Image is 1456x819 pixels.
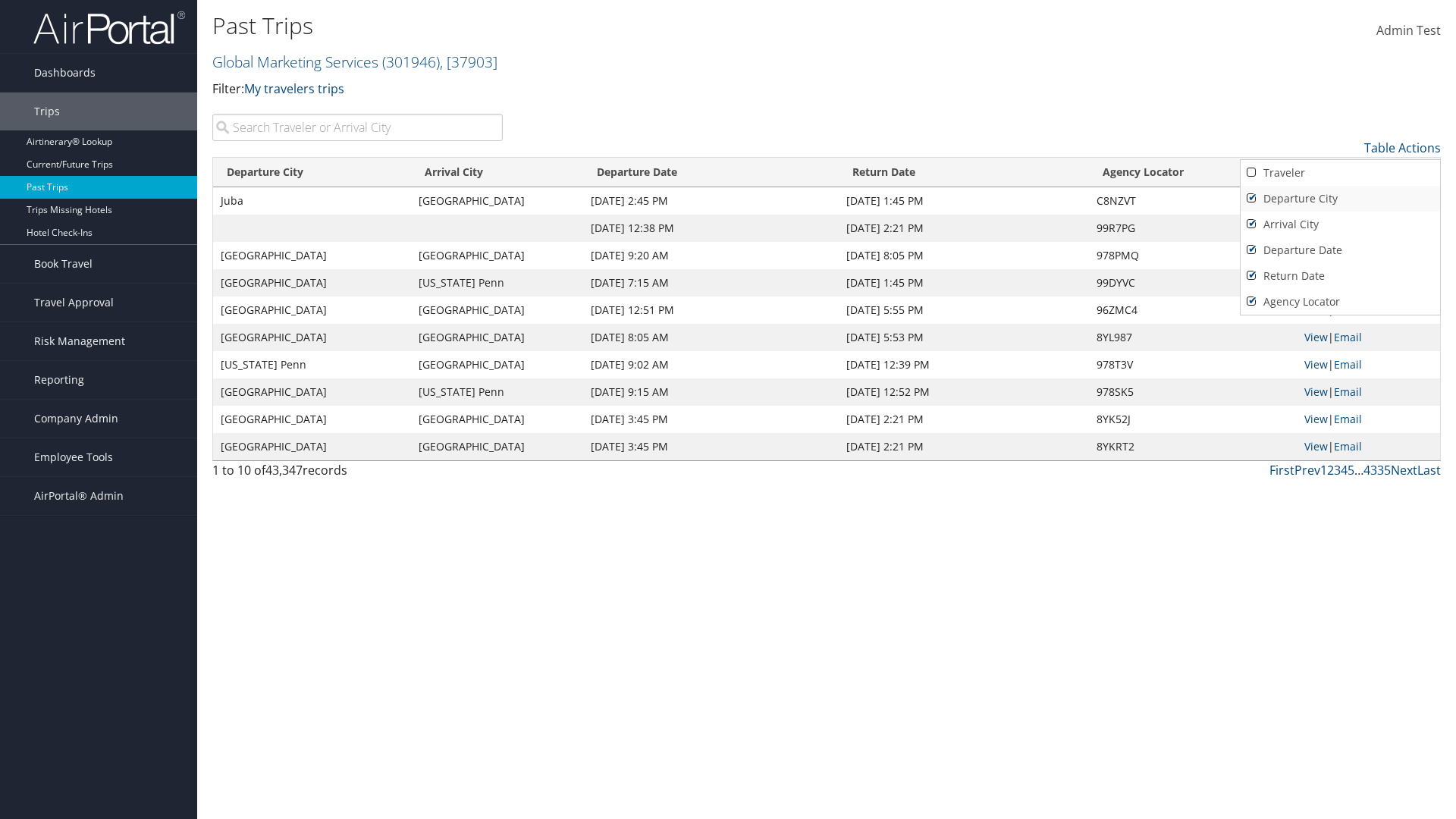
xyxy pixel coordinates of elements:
a: Agency Locator [1241,289,1440,315]
span: Company Admin [34,400,118,438]
span: Risk Management [34,322,125,360]
span: Book Travel [34,245,93,283]
img: airportal-logo.png [33,10,185,45]
span: Trips [34,93,60,130]
span: Dashboards [34,54,96,92]
a: Return Date [1241,263,1440,289]
a: Departure Date [1241,237,1440,263]
span: Travel Approval [34,284,114,322]
span: Employee Tools [34,438,113,476]
a: Arrival City [1241,212,1440,237]
a: Departure City [1241,186,1440,212]
a: Traveler [1241,160,1440,186]
span: AirPortal® Admin [34,477,124,515]
span: Reporting [34,361,84,399]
